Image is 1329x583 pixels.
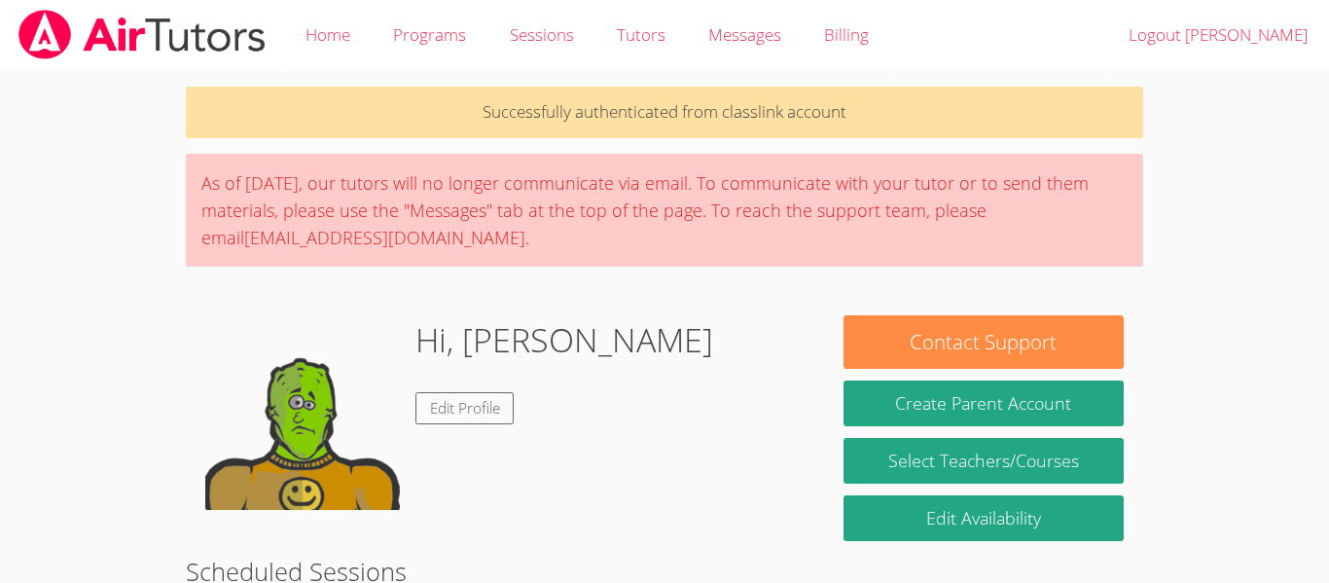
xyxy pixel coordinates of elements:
[844,495,1124,541] a: Edit Availability
[205,315,400,510] img: default.png
[708,23,781,46] span: Messages
[844,315,1124,369] button: Contact Support
[186,87,1143,138] p: Successfully authenticated from classlink account
[186,154,1143,267] div: As of [DATE], our tutors will no longer communicate via email. To communicate with your tutor or ...
[415,315,713,365] h1: Hi, [PERSON_NAME]
[415,392,515,424] a: Edit Profile
[17,10,268,59] img: airtutors_banner-c4298cdbf04f3fff15de1276eac7730deb9818008684d7c2e4769d2f7ddbe033.png
[844,438,1124,484] a: Select Teachers/Courses
[844,381,1124,426] button: Create Parent Account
